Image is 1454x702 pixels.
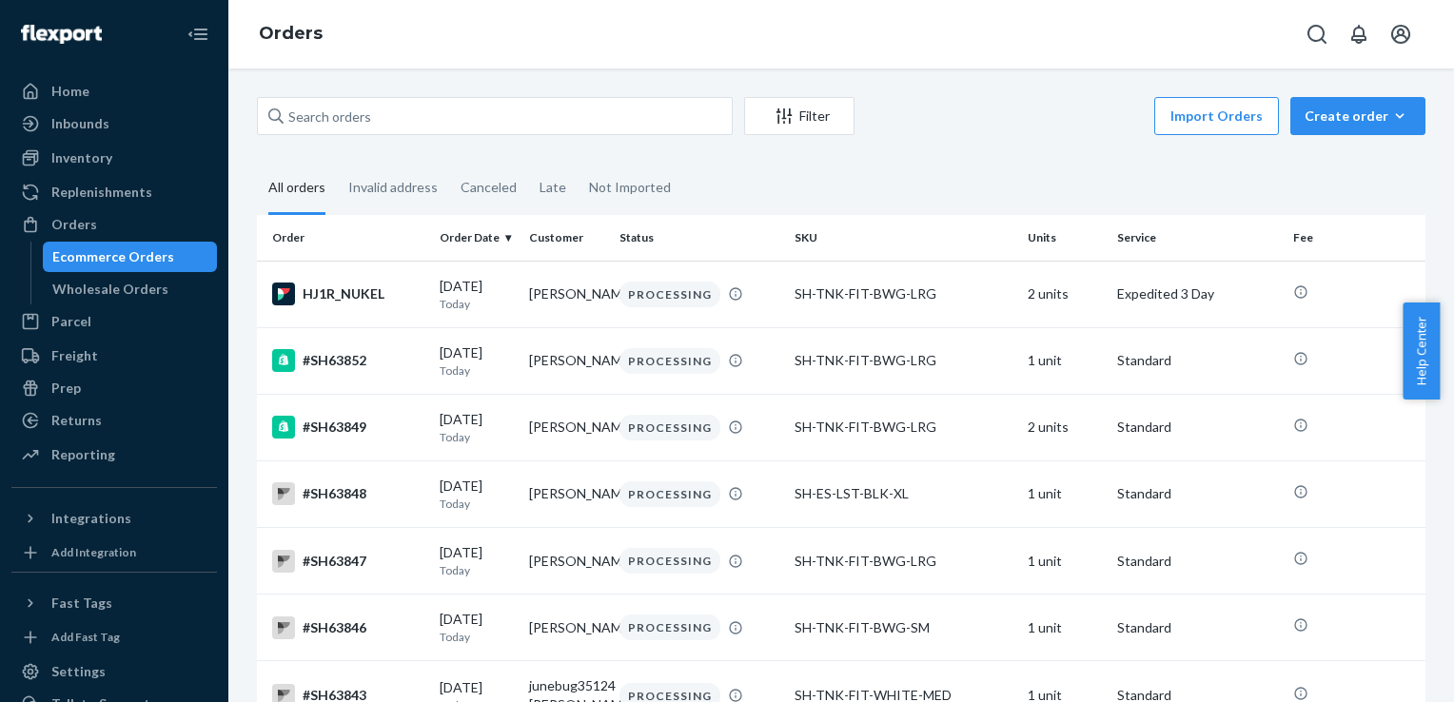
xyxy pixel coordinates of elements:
[11,439,217,470] a: Reporting
[1305,107,1411,126] div: Create order
[529,229,603,245] div: Customer
[440,429,514,445] p: Today
[11,373,217,403] a: Prep
[1117,552,1277,571] p: Standard
[52,280,168,299] div: Wholesale Orders
[440,610,514,645] div: [DATE]
[1020,460,1110,527] td: 1 unit
[521,261,611,327] td: [PERSON_NAME]
[440,343,514,379] div: [DATE]
[179,15,217,53] button: Close Navigation
[272,482,424,505] div: #SH63848
[589,163,671,212] div: Not Imported
[619,614,720,640] div: PROCESSING
[461,163,517,212] div: Canceled
[1154,97,1279,135] button: Import Orders
[43,242,218,272] a: Ecommerce Orders
[11,656,217,687] a: Settings
[11,626,217,649] a: Add Fast Tag
[440,477,514,512] div: [DATE]
[11,541,217,564] a: Add Integration
[272,550,424,573] div: #SH63847
[1020,528,1110,595] td: 1 unit
[1382,15,1420,53] button: Open account menu
[521,595,611,661] td: [PERSON_NAME]
[268,163,325,215] div: All orders
[440,496,514,512] p: Today
[51,312,91,331] div: Parcel
[51,215,97,234] div: Orders
[11,588,217,618] button: Fast Tags
[619,348,720,374] div: PROCESSING
[440,296,514,312] p: Today
[11,76,217,107] a: Home
[1020,595,1110,661] td: 1 unit
[11,209,217,240] a: Orders
[795,552,1013,571] div: SH-TNK-FIT-BWG-LRG
[1298,15,1336,53] button: Open Search Box
[51,445,115,464] div: Reporting
[440,562,514,578] p: Today
[51,662,106,681] div: Settings
[619,415,720,440] div: PROCESSING
[795,351,1013,370] div: SH-TNK-FIT-BWG-LRG
[521,528,611,595] td: [PERSON_NAME]
[51,148,112,167] div: Inventory
[51,114,109,133] div: Inbounds
[1020,215,1110,261] th: Units
[51,379,81,398] div: Prep
[795,418,1013,437] div: SH-TNK-FIT-BWG-LRG
[521,394,611,460] td: [PERSON_NAME]
[745,107,854,126] div: Filter
[11,143,217,173] a: Inventory
[521,460,611,527] td: [PERSON_NAME]
[257,215,432,261] th: Order
[744,97,855,135] button: Filter
[440,410,514,445] div: [DATE]
[51,82,89,101] div: Home
[43,274,218,304] a: Wholesale Orders
[51,411,102,430] div: Returns
[21,25,102,44] img: Flexport logo
[51,183,152,202] div: Replenishments
[521,327,611,394] td: [PERSON_NAME]
[619,548,720,574] div: PROCESSING
[440,629,514,645] p: Today
[1290,97,1425,135] button: Create order
[272,416,424,439] div: #SH63849
[51,346,98,365] div: Freight
[272,349,424,372] div: #SH63852
[52,247,174,266] div: Ecommerce Orders
[348,163,438,212] div: Invalid address
[1117,484,1277,503] p: Standard
[1020,261,1110,327] td: 2 units
[540,163,566,212] div: Late
[1117,351,1277,370] p: Standard
[795,284,1013,303] div: SH-TNK-FIT-BWG-LRG
[612,215,787,261] th: Status
[51,544,136,560] div: Add Integration
[244,7,338,62] ol: breadcrumbs
[11,177,217,207] a: Replenishments
[1110,215,1285,261] th: Service
[259,23,323,44] a: Orders
[11,108,217,139] a: Inbounds
[1117,418,1277,437] p: Standard
[51,594,112,613] div: Fast Tags
[440,543,514,578] div: [DATE]
[51,629,120,645] div: Add Fast Tag
[11,341,217,371] a: Freight
[1020,394,1110,460] td: 2 units
[619,282,720,307] div: PROCESSING
[1340,15,1378,53] button: Open notifications
[440,362,514,379] p: Today
[51,509,131,528] div: Integrations
[257,97,733,135] input: Search orders
[440,277,514,312] div: [DATE]
[1403,302,1440,400] button: Help Center
[11,405,217,436] a: Returns
[11,503,217,534] button: Integrations
[1020,327,1110,394] td: 1 unit
[432,215,521,261] th: Order Date
[1286,215,1425,261] th: Fee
